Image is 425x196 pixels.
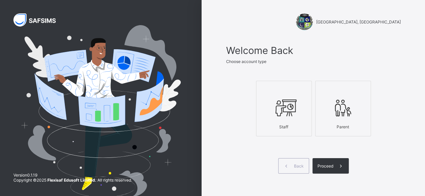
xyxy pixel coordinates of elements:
span: Welcome Back [226,45,401,56]
span: Back [294,164,304,169]
span: Version 0.1.19 [13,173,132,178]
div: Staff [260,121,308,133]
span: Proceed [317,164,333,169]
img: SAFSIMS Logo [13,13,64,26]
span: Copyright © 2025 All rights reserved. [13,178,132,183]
span: Choose account type [226,59,266,64]
span: [GEOGRAPHIC_DATA], [GEOGRAPHIC_DATA] [316,19,401,24]
div: Parent [319,121,367,133]
strong: Flexisaf Edusoft Limited. [47,178,96,183]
